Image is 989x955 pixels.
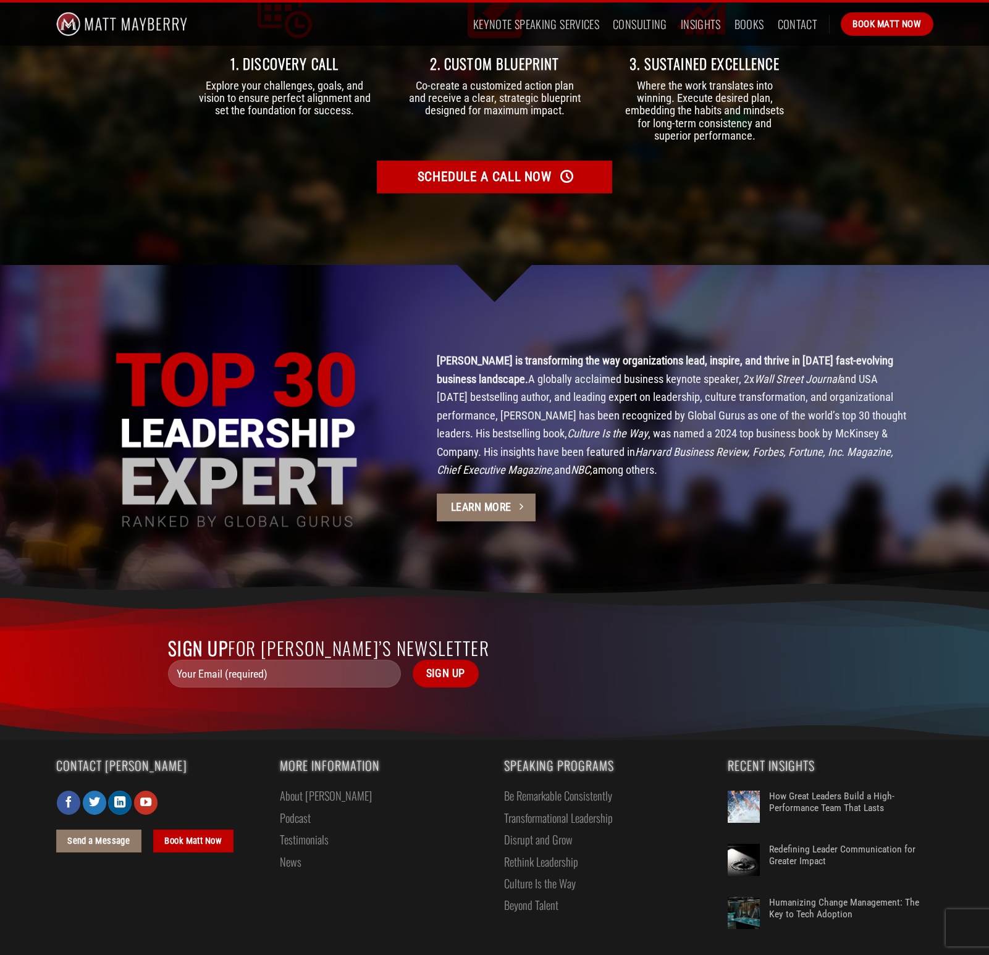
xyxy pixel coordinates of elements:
form: Contact form [168,660,537,688]
a: Book Matt Now [841,12,933,36]
span: More Information [280,759,486,772]
span: Book Matt Now [164,833,222,848]
em: Harvard Business Review, Forbes, Fortune, Inc. Magazine, Chief Executive Magazine, [437,445,893,476]
p: Where the work translates into winning. Execute desired plan, embedding the habits and mindsets f... [618,80,791,142]
input: Sign Up [413,660,479,688]
a: Humanizing Change Management: The Key to Tech Adoption [769,897,933,934]
a: Disrupt and Grow [504,828,573,850]
a: Transformational Leadership [504,806,613,828]
a: Culture Is the Way [504,872,576,894]
a: Contact [778,13,818,35]
em: Culture Is the Way [567,427,648,440]
a: Testimonials [280,828,329,850]
a: Redefining Leader Communication for Greater Impact [769,844,933,881]
a: How Great Leaders Build a High-Performance Team That Lasts [769,791,933,828]
p: A globally acclaimed business keynote speaker, 2x and USA [DATE] bestselling author, and leading ... [437,351,908,479]
a: Follow on Facebook [57,791,80,814]
span: Sign up [168,634,228,662]
span: Send a Message [67,833,130,848]
a: Follow on LinkedIn [108,791,132,814]
span: Schedule A Call Now [418,166,552,187]
a: Books [734,13,764,35]
input: Your Email (required) [168,660,401,688]
h3: 2. Custom Blueprint [408,56,581,73]
a: Podcast [280,806,311,828]
a: Book Matt Now [153,829,234,852]
em: Wall Street Journal [754,372,840,385]
strong: [PERSON_NAME] is transforming the way organizations lead, inspire, and thrive in [DATE] fast-evol... [437,354,893,385]
span: Contact [PERSON_NAME] [56,759,262,772]
span: Speaking Programs [504,759,710,772]
a: Be Remarkable Consistently [504,785,612,806]
a: About [PERSON_NAME] [280,785,372,806]
span: Recent Insights [728,759,933,772]
a: Follow on Twitter [83,791,106,814]
img: Top 30 Leadership Experts [114,351,359,532]
h2: for [PERSON_NAME]’s Newsletter [168,637,508,659]
a: Rethink Leadership [504,850,578,872]
em: NBC, [571,463,592,476]
a: Follow on YouTube [134,791,158,814]
a: News [280,850,301,872]
span: Book Matt Now [852,17,921,32]
a: Consulting [613,13,667,35]
img: Matt Mayberry [56,2,188,46]
a: Learn More [437,494,536,521]
a: Insights [681,13,721,35]
a: Send a Message [56,829,142,852]
a: Beyond Talent [504,894,558,915]
a: Keynote Speaking Services [473,13,599,35]
span: Learn More [451,499,511,516]
a: Schedule A Call Now [377,161,613,193]
p: Co-create a customized action plan and receive a clear, strategic blueprint designed for maximum ... [408,80,581,117]
h3: 1. Discovery Call [198,56,371,73]
p: Explore your challenges, goals, and vision to ensure perfect alignment and set the foundation for... [198,80,371,117]
h3: 3. Sustained Excellence [618,56,791,73]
